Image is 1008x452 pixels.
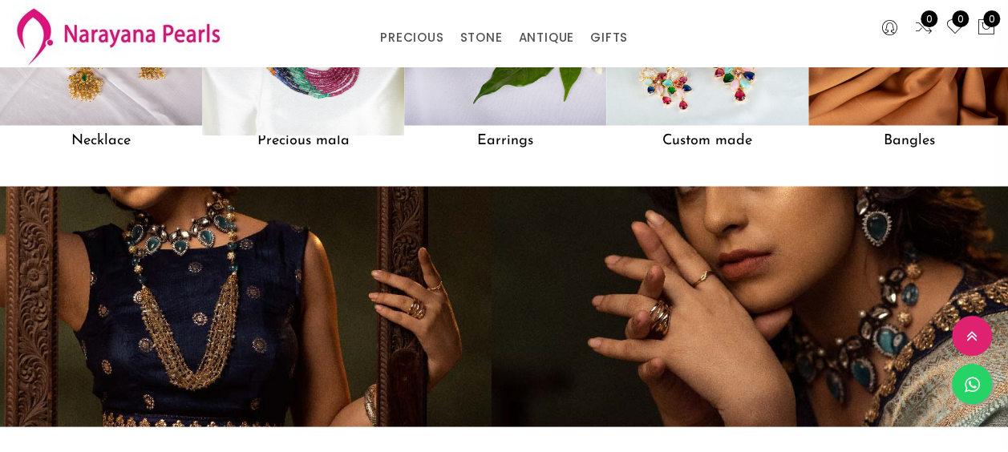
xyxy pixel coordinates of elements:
a: PRECIOUS [380,26,443,50]
span: 0 [983,10,1000,27]
span: 0 [921,10,937,27]
a: STONE [459,26,502,50]
a: ANTIQUE [518,26,574,50]
h5: Custom made [606,125,808,155]
a: 0 [914,18,933,38]
h5: Earrings [404,125,606,155]
h5: Precious mala [202,125,404,155]
a: 0 [945,18,965,38]
a: GIFTS [590,26,628,50]
button: 0 [977,18,996,38]
span: 0 [952,10,969,27]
